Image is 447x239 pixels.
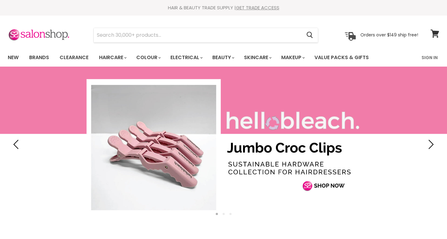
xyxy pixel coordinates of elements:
[93,28,318,43] form: Product
[132,51,165,64] a: Colour
[424,138,436,151] button: Next
[229,213,232,215] li: Page dot 3
[277,51,309,64] a: Makeup
[236,4,279,11] a: GET TRADE ACCESS
[94,28,301,42] input: Search
[25,51,54,64] a: Brands
[3,49,396,67] ul: Main menu
[94,51,130,64] a: Haircare
[223,213,225,215] li: Page dot 2
[208,51,238,64] a: Beauty
[55,51,93,64] a: Clearance
[216,213,218,215] li: Page dot 1
[3,51,23,64] a: New
[418,51,441,64] a: Sign In
[301,28,318,42] button: Search
[360,32,418,38] p: Orders over $149 ship free!
[310,51,373,64] a: Value Packs & Gifts
[239,51,275,64] a: Skincare
[166,51,206,64] a: Electrical
[11,138,23,151] button: Previous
